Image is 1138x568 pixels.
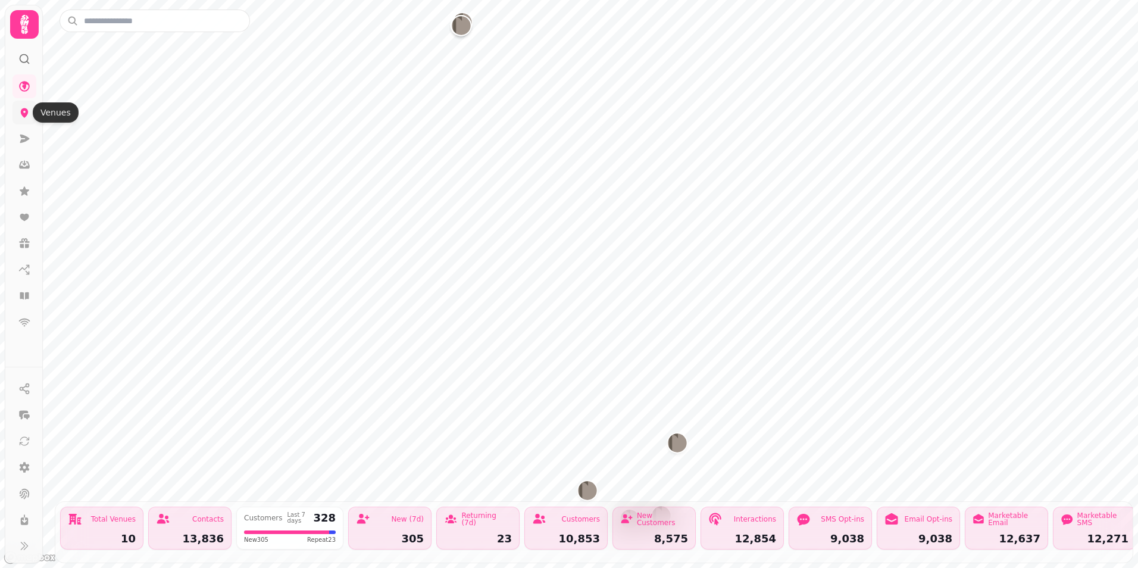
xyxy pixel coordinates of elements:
[668,433,687,452] button: Kiltane - Cambridge
[821,516,864,523] div: SMS Opt-ins
[356,533,424,544] div: 305
[313,513,336,523] div: 328
[637,512,688,526] div: New Customers
[905,516,952,523] div: Email Opt-ins
[391,516,424,523] div: New (7d)
[307,535,336,544] span: Repeat 23
[244,535,268,544] span: New 305
[734,516,776,523] div: Interactions
[4,551,56,564] a: Mapbox logo
[91,516,136,523] div: Total Venues
[33,102,79,123] div: Venues
[444,533,512,544] div: 23
[532,533,600,544] div: 10,853
[708,533,776,544] div: 12,854
[68,533,136,544] div: 10
[796,533,864,544] div: 9,038
[884,533,952,544] div: 9,038
[578,481,597,504] div: Map marker
[973,533,1040,544] div: 12,637
[156,533,224,544] div: 13,836
[561,516,600,523] div: Customers
[1077,512,1128,526] div: Marketable SMS
[1061,533,1128,544] div: 12,271
[192,516,224,523] div: Contacts
[244,514,283,522] div: Customers
[287,512,309,524] div: Last 7 days
[461,512,512,526] div: Returning (7d)
[578,481,597,500] button: Kiltane - Oxford
[620,533,688,544] div: 8,575
[988,512,1040,526] div: Marketable Email
[668,433,687,456] div: Map marker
